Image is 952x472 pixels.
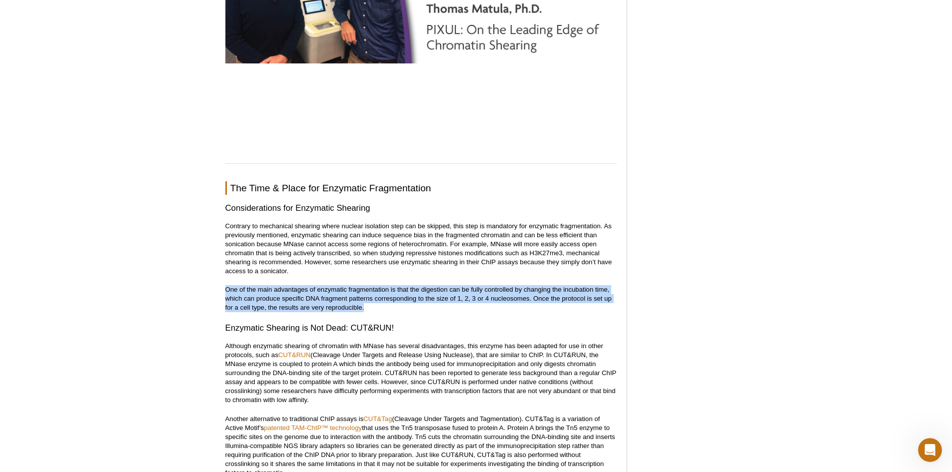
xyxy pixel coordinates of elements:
[225,202,617,214] h3: Considerations for Enzymatic Shearing
[225,322,617,334] h3: Enzymatic Shearing is Not Dead: CUT&RUN!
[225,76,617,151] iframe: PIXUL: On the Leading Edge of Chromatin Shearing (Karol Bomsztyk and Tom Matula)
[225,285,617,312] p: One of the main advantages of enzymatic fragmentation is that the digestion can be fully controll...
[225,342,617,405] p: Although enzymatic shearing of chromatin with MNase has several disadvantages, this enzyme has be...
[264,424,362,432] a: patented TAM-ChIP™ technology
[278,351,310,359] a: CUT&RUN
[225,222,617,276] p: Contrary to mechanical shearing where nuclear isolation step can be skipped, this step is mandato...
[918,438,942,462] iframe: Intercom live chat
[363,415,392,423] a: CUT&Tag
[225,181,617,195] h2: The Time & Place for Enzymatic Fragmentation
